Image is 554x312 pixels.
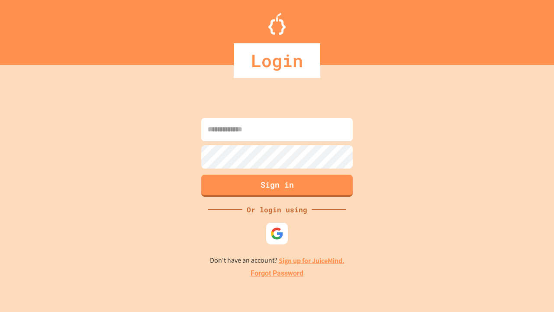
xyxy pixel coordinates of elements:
[279,256,345,265] a: Sign up for JuiceMind.
[268,13,286,35] img: Logo.svg
[234,43,320,78] div: Login
[271,227,283,240] img: google-icon.svg
[210,255,345,266] p: Don't have an account?
[242,205,312,215] div: Or login using
[201,175,353,197] button: Sign in
[251,268,303,279] a: Forgot Password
